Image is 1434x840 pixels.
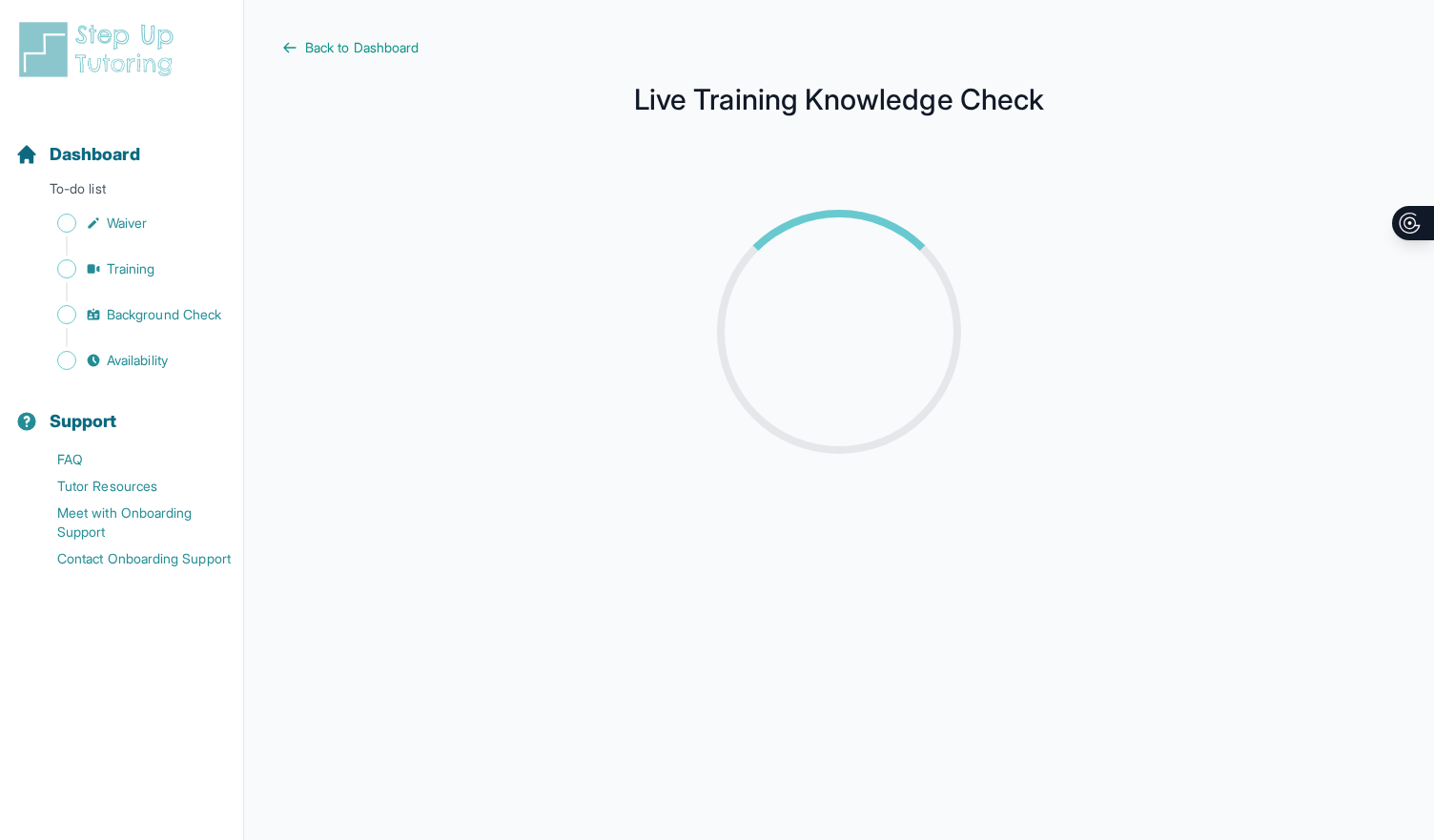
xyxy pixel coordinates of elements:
a: Meet with Onboarding Support [15,500,243,545]
span: Support [50,408,117,435]
span: Dashboard [50,141,140,168]
span: Back to Dashboard [305,38,419,57]
img: logo [15,19,185,80]
button: Dashboard [8,111,236,175]
a: Back to Dashboard [282,38,1396,57]
button: Support [8,378,236,442]
a: Training [15,256,243,282]
a: FAQ [15,446,243,473]
span: Training [107,259,155,278]
a: Tutor Resources [15,473,243,500]
p: To-do list [8,179,236,206]
a: Availability [15,347,243,374]
span: Availability [107,351,168,370]
span: Waiver [107,214,147,233]
a: Dashboard [15,141,140,168]
span: Background Check [107,305,221,324]
a: Background Check [15,301,243,328]
a: Waiver [15,210,243,236]
a: Contact Onboarding Support [15,545,243,572]
h1: Live Training Knowledge Check [282,88,1396,111]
